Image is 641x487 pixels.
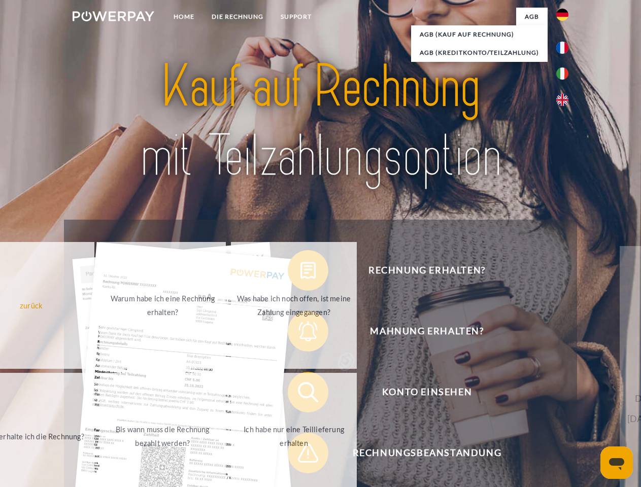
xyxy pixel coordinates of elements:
[237,292,351,319] div: Was habe ich noch offen, ist meine Zahlung eingegangen?
[600,446,633,479] iframe: Schaltfläche zum Öffnen des Messaging-Fensters
[237,423,351,450] div: Ich habe nur eine Teillieferung erhalten
[272,8,320,26] a: SUPPORT
[288,433,552,473] button: Rechnungsbeanstandung
[288,311,552,352] button: Mahnung erhalten?
[302,433,551,473] span: Rechnungsbeanstandung
[231,242,357,369] a: Was habe ich noch offen, ist meine Zahlung eingegangen?
[302,250,551,291] span: Rechnung erhalten?
[302,372,551,412] span: Konto einsehen
[302,311,551,352] span: Mahnung erhalten?
[288,250,552,291] button: Rechnung erhalten?
[556,42,568,54] img: fr
[203,8,272,26] a: DIE RECHNUNG
[556,94,568,106] img: en
[73,11,154,21] img: logo-powerpay-white.svg
[106,423,220,450] div: Bis wann muss die Rechnung bezahlt werden?
[97,49,544,194] img: title-powerpay_de.svg
[106,292,220,319] div: Warum habe ich eine Rechnung erhalten?
[165,8,203,26] a: Home
[288,372,552,412] button: Konto einsehen
[516,8,548,26] a: agb
[411,44,548,62] a: AGB (Kreditkonto/Teilzahlung)
[411,25,548,44] a: AGB (Kauf auf Rechnung)
[556,67,568,80] img: it
[556,9,568,21] img: de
